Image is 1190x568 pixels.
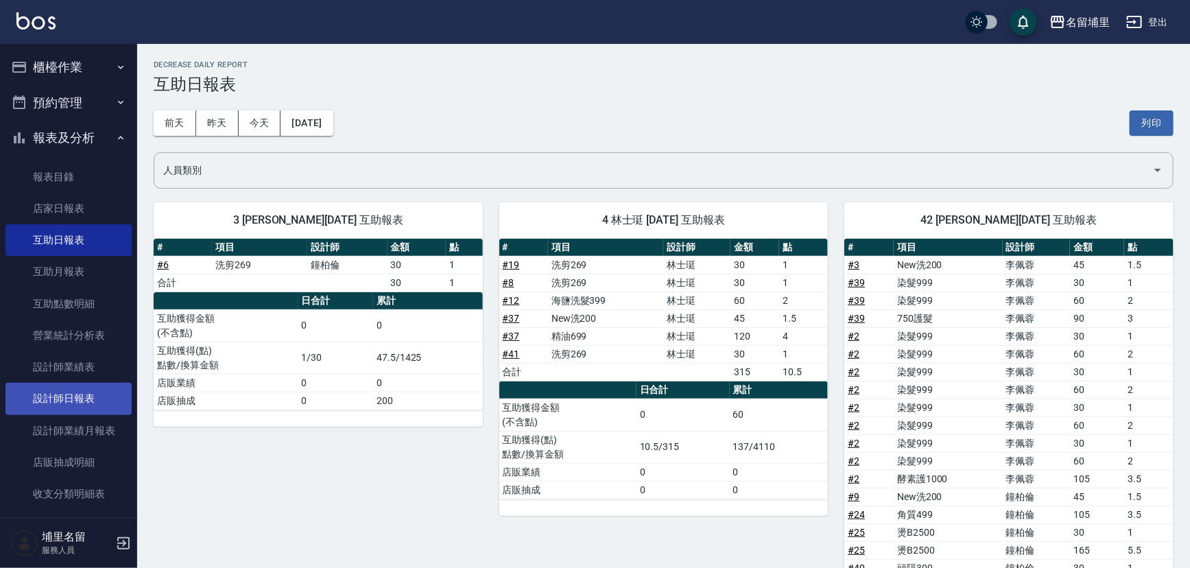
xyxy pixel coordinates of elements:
[5,85,132,121] button: 預約管理
[861,213,1157,227] span: 42 [PERSON_NAME][DATE] 互助報表
[499,481,636,499] td: 店販抽成
[499,463,636,481] td: 店販業績
[730,345,779,363] td: 30
[503,331,520,342] a: #37
[779,292,828,309] td: 2
[1070,523,1124,541] td: 30
[663,292,730,309] td: 林士珽
[894,256,1003,274] td: New洗200
[1003,416,1070,434] td: 李佩蓉
[1003,256,1070,274] td: 李佩蓉
[1124,292,1174,309] td: 2
[894,381,1003,399] td: 染髮999
[779,274,828,292] td: 1
[894,541,1003,559] td: 燙B2500
[1070,541,1124,559] td: 165
[160,158,1147,182] input: 人員名稱
[298,292,374,310] th: 日合計
[730,481,829,499] td: 0
[1124,239,1174,257] th: 點
[730,363,779,381] td: 315
[1003,470,1070,488] td: 李佩蓉
[1124,523,1174,541] td: 1
[5,120,132,156] button: 報表及分析
[503,277,514,288] a: #8
[1070,488,1124,506] td: 45
[5,415,132,447] a: 設計師業績月報表
[894,292,1003,309] td: 染髮999
[516,213,812,227] span: 4 林士珽 [DATE] 互助報表
[298,342,374,374] td: 1/30
[894,363,1003,381] td: 染髮999
[848,527,865,538] a: #25
[503,295,520,306] a: #12
[503,313,520,324] a: #37
[1003,363,1070,381] td: 李佩蓉
[663,239,730,257] th: 設計師
[730,256,779,274] td: 30
[1124,416,1174,434] td: 2
[1010,8,1037,36] button: save
[848,277,865,288] a: #39
[5,224,132,256] a: 互助日報表
[1124,309,1174,327] td: 3
[388,274,446,292] td: 30
[848,438,859,449] a: #2
[154,392,298,410] td: 店販抽成
[848,491,859,502] a: #9
[636,431,730,463] td: 10.5/315
[1003,381,1070,399] td: 李佩蓉
[1003,274,1070,292] td: 李佩蓉
[1070,239,1124,257] th: 金額
[1124,434,1174,452] td: 1
[848,545,865,556] a: #25
[1070,256,1124,274] td: 45
[1003,292,1070,309] td: 李佩蓉
[212,239,307,257] th: 項目
[1124,274,1174,292] td: 1
[1124,345,1174,363] td: 2
[157,259,169,270] a: #6
[779,309,828,327] td: 1.5
[503,348,520,359] a: #41
[154,274,212,292] td: 合計
[5,320,132,351] a: 營業統計分析表
[730,239,779,257] th: 金額
[503,259,520,270] a: #19
[1003,541,1070,559] td: 鐘柏倫
[1044,8,1115,36] button: 名留埔里
[388,239,446,257] th: 金額
[373,374,483,392] td: 0
[1066,14,1110,31] div: 名留埔里
[1003,523,1070,541] td: 鐘柏倫
[848,366,859,377] a: #2
[663,327,730,345] td: 林士珽
[154,239,483,292] table: a dense table
[779,345,828,363] td: 1
[5,478,132,510] a: 收支分類明細表
[1003,399,1070,416] td: 李佩蓉
[499,431,636,463] td: 互助獲得(點) 點數/換算金額
[663,309,730,327] td: 林士珽
[894,399,1003,416] td: 染髮999
[5,383,132,414] a: 設計師日報表
[894,470,1003,488] td: 酵素護1000
[42,530,112,544] h5: 埔里名留
[5,447,132,478] a: 店販抽成明細
[730,327,779,345] td: 120
[1070,363,1124,381] td: 30
[1070,416,1124,434] td: 60
[298,374,374,392] td: 0
[388,256,446,274] td: 30
[154,110,196,136] button: 前天
[1003,452,1070,470] td: 李佩蓉
[170,213,466,227] span: 3 [PERSON_NAME][DATE] 互助報表
[1124,452,1174,470] td: 2
[5,515,132,551] button: 客戶管理
[499,239,548,257] th: #
[307,256,388,274] td: 鐘柏倫
[1003,239,1070,257] th: 設計師
[894,452,1003,470] td: 染髮999
[730,463,829,481] td: 0
[373,392,483,410] td: 200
